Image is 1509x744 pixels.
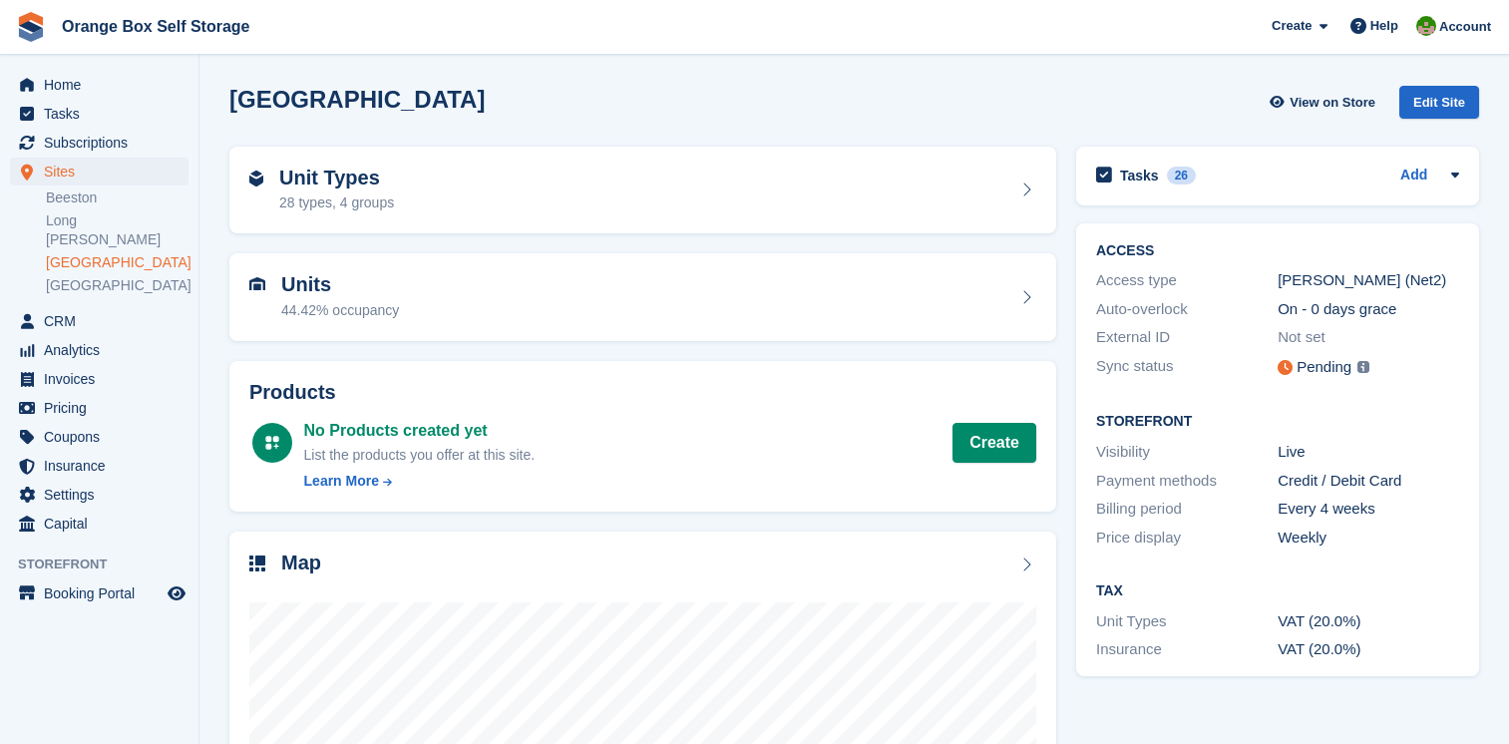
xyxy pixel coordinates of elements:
[1439,17,1491,37] span: Account
[1096,243,1459,259] h2: ACCESS
[279,192,394,213] div: 28 types, 4 groups
[1278,298,1459,321] div: On - 0 days grace
[1096,326,1278,349] div: External ID
[10,336,189,364] a: menu
[229,86,485,113] h2: [GEOGRAPHIC_DATA]
[281,552,321,574] h2: Map
[44,71,164,99] span: Home
[1297,356,1351,379] div: Pending
[1267,86,1383,119] a: View on Store
[1278,498,1459,521] div: Every 4 weeks
[264,435,280,451] img: custom-product-icn-white-7c27a13f52cf5f2f504a55ee73a895a1f82ff5669d69490e13668eaf7ade3bb5.svg
[165,581,189,605] a: Preview store
[1399,86,1479,127] a: Edit Site
[46,276,189,295] a: [GEOGRAPHIC_DATA]
[1096,414,1459,430] h2: Storefront
[10,365,189,393] a: menu
[249,171,263,186] img: unit-type-icn-2b2737a686de81e16bb02015468b77c625bbabd49415b5ef34ead5e3b44a266d.svg
[1416,16,1436,36] img: Eric Smith
[1272,16,1312,36] span: Create
[10,510,189,538] a: menu
[1357,361,1369,373] img: icon-info-grey-7440780725fd019a000dd9b08b2336e03edf1995a4989e88bcd33f0948082b44.svg
[46,188,189,207] a: Beeston
[1278,441,1459,464] div: Live
[279,167,394,189] h2: Unit Types
[10,481,189,509] a: menu
[46,211,189,249] a: Long [PERSON_NAME]
[10,452,189,480] a: menu
[46,253,189,272] a: [GEOGRAPHIC_DATA]
[18,555,198,574] span: Storefront
[44,365,164,393] span: Invoices
[304,419,536,443] div: No Products created yet
[1399,86,1479,119] div: Edit Site
[44,452,164,480] span: Insurance
[44,510,164,538] span: Capital
[1167,167,1196,185] div: 26
[10,394,189,422] a: menu
[229,147,1056,234] a: Unit Types 28 types, 4 groups
[1290,93,1375,113] span: View on Store
[16,12,46,42] img: stora-icon-8386f47178a22dfd0bd8f6a31ec36ba5ce8667c1dd55bd0f319d3a0aa187defe.svg
[1370,16,1398,36] span: Help
[304,471,536,492] a: Learn More
[1278,527,1459,550] div: Weekly
[1278,269,1459,292] div: [PERSON_NAME] (Net2)
[44,394,164,422] span: Pricing
[44,481,164,509] span: Settings
[1278,470,1459,493] div: Credit / Debit Card
[10,71,189,99] a: menu
[1096,355,1278,380] div: Sync status
[249,381,1036,404] h2: Products
[10,579,189,607] a: menu
[304,447,536,463] span: List the products you offer at this site.
[1278,638,1459,661] div: VAT (20.0%)
[44,100,164,128] span: Tasks
[229,253,1056,341] a: Units 44.42% occupancy
[304,471,379,492] div: Learn More
[54,10,258,43] a: Orange Box Self Storage
[10,100,189,128] a: menu
[1096,638,1278,661] div: Insurance
[1096,498,1278,521] div: Billing period
[1096,441,1278,464] div: Visibility
[1096,470,1278,493] div: Payment methods
[1096,527,1278,550] div: Price display
[1096,583,1459,599] h2: Tax
[281,300,399,321] div: 44.42% occupancy
[44,336,164,364] span: Analytics
[1096,269,1278,292] div: Access type
[281,273,399,296] h2: Units
[1278,610,1459,633] div: VAT (20.0%)
[1278,326,1459,349] div: Not set
[1400,165,1427,187] a: Add
[44,423,164,451] span: Coupons
[10,129,189,157] a: menu
[1120,167,1159,185] h2: Tasks
[44,579,164,607] span: Booking Portal
[10,307,189,335] a: menu
[249,556,265,571] img: map-icn-33ee37083ee616e46c38cad1a60f524a97daa1e2b2c8c0bc3eb3415660979fc1.svg
[952,423,1036,463] a: Create
[44,158,164,186] span: Sites
[44,129,164,157] span: Subscriptions
[44,307,164,335] span: CRM
[1096,298,1278,321] div: Auto-overlock
[1096,610,1278,633] div: Unit Types
[249,277,265,291] img: unit-icn-7be61d7bf1b0ce9d3e12c5938cc71ed9869f7b940bace4675aadf7bd6d80202e.svg
[10,423,189,451] a: menu
[10,158,189,186] a: menu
